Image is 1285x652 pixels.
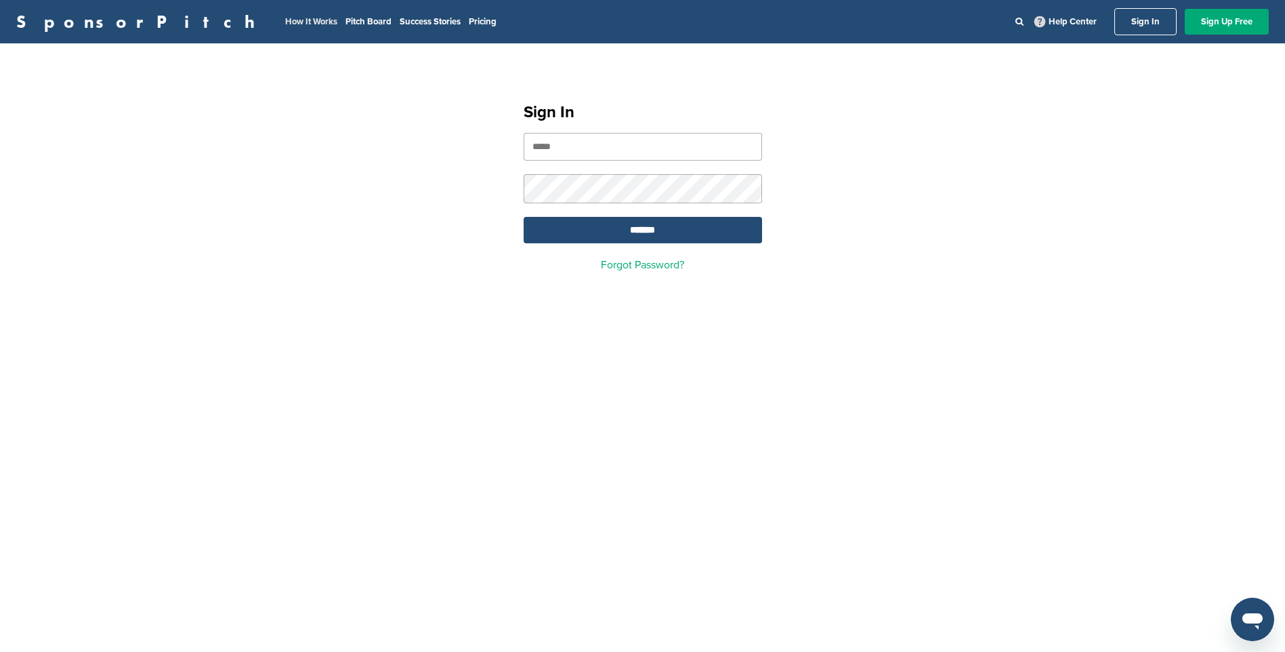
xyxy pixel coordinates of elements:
[469,16,497,27] a: Pricing
[285,16,337,27] a: How It Works
[1032,14,1099,30] a: Help Center
[601,258,684,272] a: Forgot Password?
[1231,598,1274,641] iframe: Button to launch messaging window
[524,100,762,125] h1: Sign In
[345,16,392,27] a: Pitch Board
[1185,9,1269,35] a: Sign Up Free
[400,16,461,27] a: Success Stories
[1114,8,1177,35] a: Sign In
[16,13,264,30] a: SponsorPitch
